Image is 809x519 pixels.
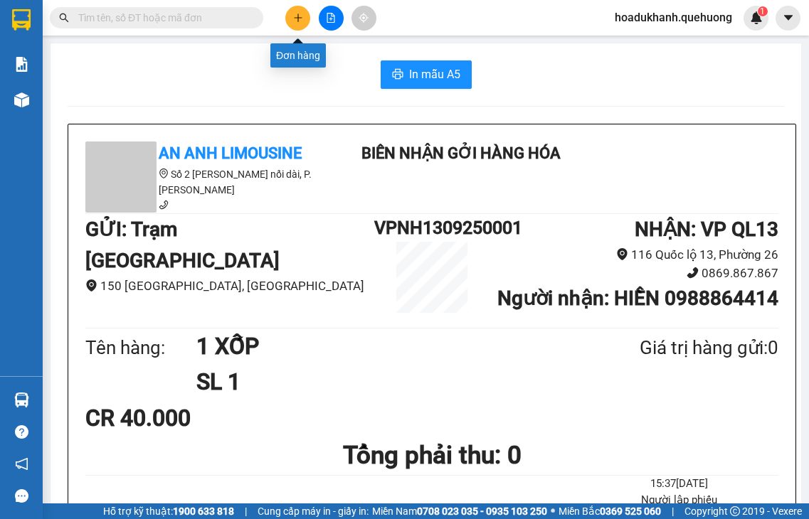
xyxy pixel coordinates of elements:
[580,476,778,493] li: 15:37[DATE]
[285,6,310,31] button: plus
[12,9,31,31] img: logo-vxr
[782,11,795,24] span: caret-down
[293,13,303,23] span: plus
[85,277,374,296] li: 150 [GEOGRAPHIC_DATA], [GEOGRAPHIC_DATA]
[319,6,344,31] button: file-add
[159,144,302,162] b: An Anh Limousine
[326,13,336,23] span: file-add
[490,264,778,283] li: 0869.867.867
[14,57,29,72] img: solution-icon
[559,503,661,519] span: Miền Bắc
[245,503,247,519] span: |
[372,503,547,519] span: Miền Nam
[85,400,314,436] div: CR 40.000
[359,13,369,23] span: aim
[490,245,778,264] li: 116 Quốc lộ 13, Phường 26
[196,364,571,400] h1: SL 1
[15,425,28,439] span: question-circle
[258,503,369,519] span: Cung cấp máy in - giấy in:
[85,166,342,198] li: Số 2 [PERSON_NAME] nối dài, P. [PERSON_NAME]
[603,9,744,26] span: hoadukhanh.quehuong
[571,333,778,363] div: Giá trị hàng gửi: 0
[103,503,234,519] span: Hỗ trợ kỹ thuật:
[381,60,472,89] button: printerIn mẫu A5
[59,13,69,23] span: search
[497,287,778,310] b: Người nhận : HIỀN 0988864414
[15,457,28,471] span: notification
[159,168,169,178] span: environment
[409,65,460,83] span: In mẫu A5
[750,11,763,24] img: icon-new-feature
[635,218,778,241] b: NHẬN : VP QL13
[15,489,28,503] span: message
[361,144,561,162] b: Biên nhận gởi hàng hóa
[776,6,800,31] button: caret-down
[159,200,169,210] span: phone
[600,505,661,517] strong: 0369 525 060
[687,267,699,279] span: phone
[78,10,246,26] input: Tìm tên, số ĐT hoặc mã đơn
[580,492,778,509] li: Người lập phiếu
[351,6,376,31] button: aim
[730,506,740,516] span: copyright
[374,214,490,242] h1: VPNH1309250001
[14,92,29,107] img: warehouse-icon
[173,505,234,517] strong: 1900 633 818
[85,218,280,272] b: GỬI : Trạm [GEOGRAPHIC_DATA]
[85,436,778,475] h1: Tổng phải thu: 0
[616,248,628,260] span: environment
[551,508,555,514] span: ⚪️
[14,392,29,407] img: warehouse-icon
[85,333,196,363] div: Tên hàng:
[760,6,765,16] span: 1
[392,68,403,82] span: printer
[196,328,571,364] h1: 1 XỐP
[417,505,547,517] strong: 0708 023 035 - 0935 103 250
[672,503,674,519] span: |
[758,6,768,16] sup: 1
[85,279,97,291] span: environment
